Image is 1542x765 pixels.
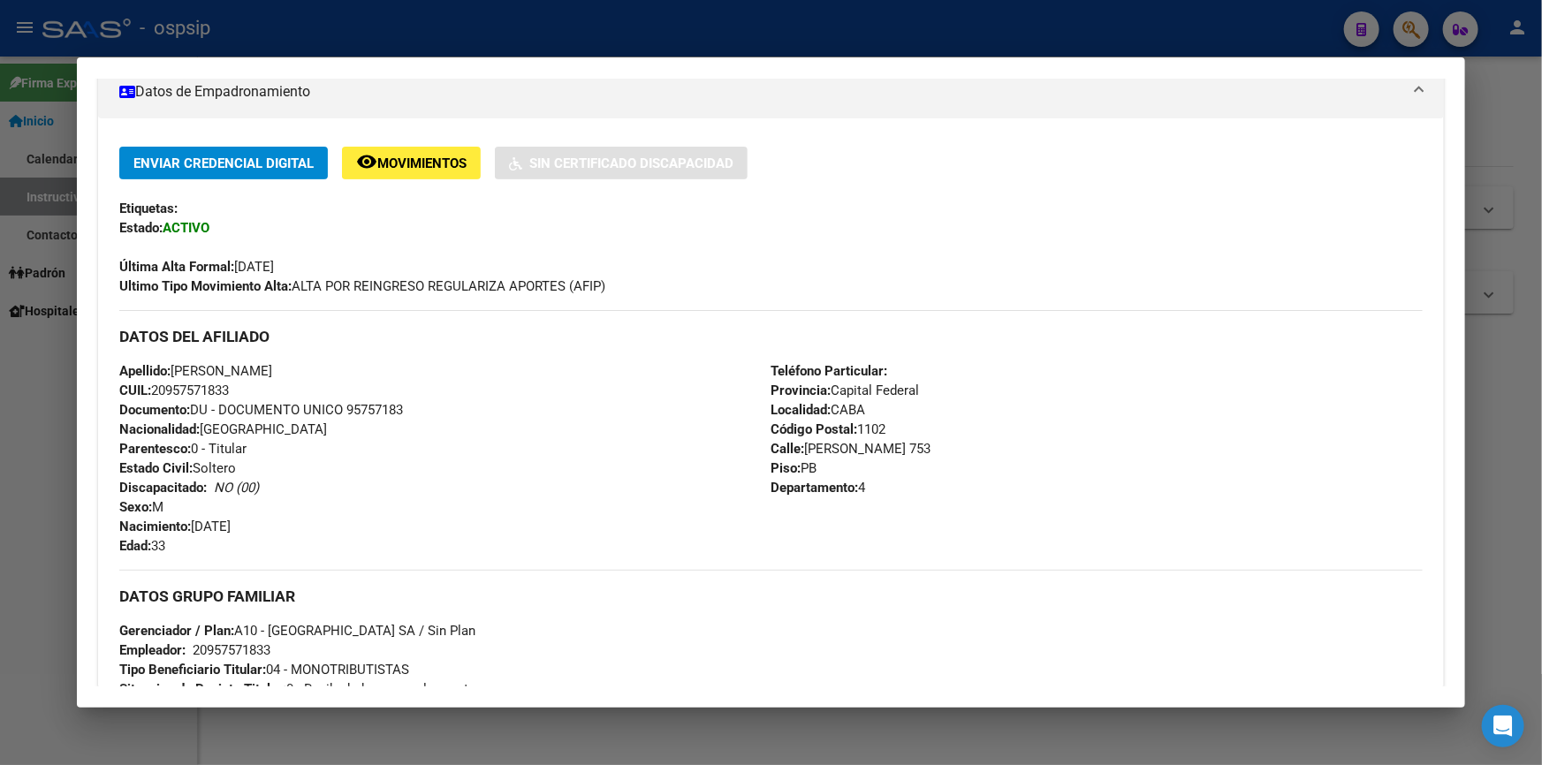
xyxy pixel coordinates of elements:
[119,460,193,476] strong: Estado Civil:
[119,402,403,418] span: DU - DOCUMENTO UNICO 95757183
[119,681,475,697] span: 0 - Recibe haberes regularmente
[771,441,931,457] span: [PERSON_NAME] 753
[119,480,207,496] strong: Discapacitado:
[771,382,920,398] span: Capital Federal
[119,662,266,678] strong: Tipo Beneficiario Titular:
[771,421,886,437] span: 1102
[119,587,1423,606] h3: DATOS GRUPO FAMILIAR
[119,382,151,398] strong: CUIL:
[771,460,817,476] span: PB
[342,147,481,179] button: Movimientos
[119,259,234,275] strong: Última Alta Formal:
[119,278,605,294] span: ALTA POR REINGRESO REGULARIZA APORTES (AFIP)
[119,519,191,534] strong: Nacimiento:
[529,155,733,171] span: Sin Certificado Discapacidad
[119,519,231,534] span: [DATE]
[495,147,748,179] button: Sin Certificado Discapacidad
[771,441,805,457] strong: Calle:
[771,480,859,496] strong: Departamento:
[98,65,1444,118] mat-expansion-panel-header: Datos de Empadronamiento
[119,278,292,294] strong: Ultimo Tipo Movimiento Alta:
[193,640,270,660] div: 20957571833
[119,147,328,179] button: Enviar Credencial Digital
[119,499,163,515] span: M
[119,402,190,418] strong: Documento:
[119,538,151,554] strong: Edad:
[771,460,801,476] strong: Piso:
[119,382,229,398] span: 20957571833
[119,460,236,476] span: Soltero
[119,681,286,697] strong: Situacion de Revista Titular:
[771,363,888,379] strong: Teléfono Particular:
[119,363,272,379] span: [PERSON_NAME]
[119,81,1401,102] mat-panel-title: Datos de Empadronamiento
[377,155,467,171] span: Movimientos
[119,363,171,379] strong: Apellido:
[119,538,165,554] span: 33
[119,499,152,515] strong: Sexo:
[771,480,866,496] span: 4
[771,421,858,437] strong: Código Postal:
[119,623,475,639] span: A10 - [GEOGRAPHIC_DATA] SA / Sin Plan
[163,220,209,236] strong: ACTIVO
[119,421,200,437] strong: Nacionalidad:
[133,155,314,171] span: Enviar Credencial Digital
[119,662,409,678] span: 04 - MONOTRIBUTISTAS
[119,421,327,437] span: [GEOGRAPHIC_DATA]
[119,220,163,236] strong: Estado:
[119,259,274,275] span: [DATE]
[356,151,377,172] mat-icon: remove_red_eye
[119,441,191,457] strong: Parentesco:
[119,201,178,216] strong: Etiquetas:
[119,623,234,639] strong: Gerenciador / Plan:
[119,642,186,658] strong: Empleador:
[119,441,247,457] span: 0 - Titular
[771,402,866,418] span: CABA
[119,327,1423,346] h3: DATOS DEL AFILIADO
[1482,705,1524,747] div: Open Intercom Messenger
[771,382,832,398] strong: Provincia:
[214,480,259,496] i: NO (00)
[771,402,832,418] strong: Localidad:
